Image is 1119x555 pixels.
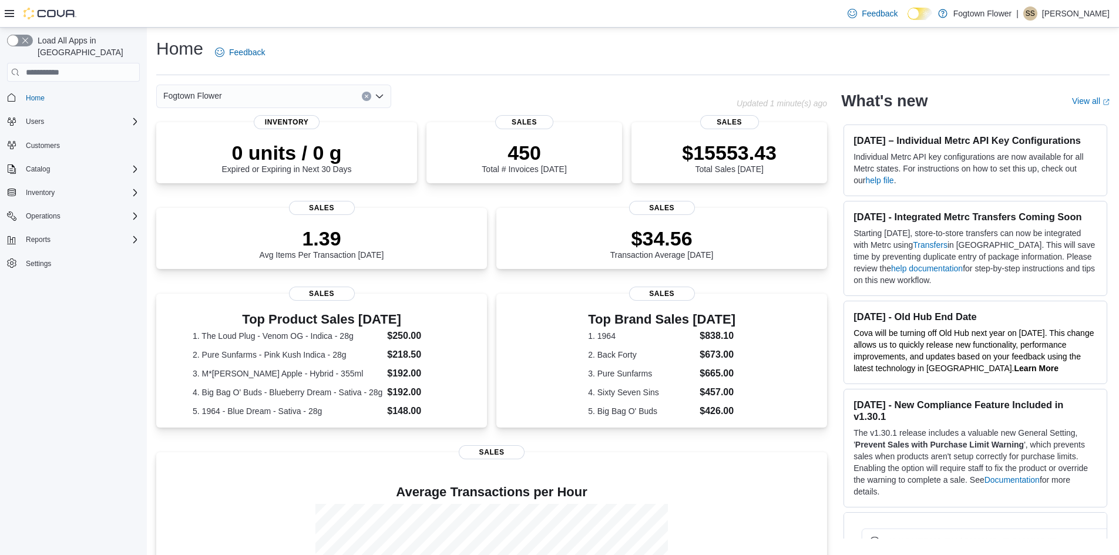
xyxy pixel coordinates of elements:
[193,330,382,342] dt: 1. The Loud Plug - Venom OG - Indica - 28g
[1014,364,1058,373] a: Learn More
[21,186,59,200] button: Inventory
[26,93,45,103] span: Home
[289,287,355,301] span: Sales
[21,115,49,129] button: Users
[163,89,222,103] span: Fogtown Flower
[1016,6,1019,21] p: |
[222,141,352,174] div: Expired or Expiring in Next 30 Days
[21,91,49,105] a: Home
[21,139,65,153] a: Customers
[1023,6,1037,21] div: Sina Sabetghadam
[1042,6,1110,21] p: [PERSON_NAME]
[1072,96,1110,106] a: View allExternal link
[610,227,714,250] p: $34.56
[482,141,566,174] div: Total # Invoices [DATE]
[2,231,145,248] button: Reports
[21,162,55,176] button: Catalog
[26,188,55,197] span: Inventory
[1026,6,1035,21] span: SS
[2,184,145,201] button: Inventory
[260,227,384,260] div: Avg Items Per Transaction [DATE]
[853,427,1097,497] p: The v1.30.1 release includes a valuable new General Setting, ' ', which prevents sales when produ...
[853,211,1097,223] h3: [DATE] - Integrated Metrc Transfers Coming Soon
[841,92,928,110] h2: What's new
[495,115,554,129] span: Sales
[21,162,140,176] span: Catalog
[21,138,140,153] span: Customers
[21,115,140,129] span: Users
[193,312,451,327] h3: Top Product Sales [DATE]
[843,2,902,25] a: Feedback
[21,186,140,200] span: Inventory
[21,257,56,271] a: Settings
[2,255,145,272] button: Settings
[387,404,451,418] dd: $148.00
[387,348,451,362] dd: $218.50
[588,312,735,327] h3: Top Brand Sales [DATE]
[260,227,384,250] p: 1.39
[26,141,60,150] span: Customers
[21,209,140,223] span: Operations
[853,328,1094,373] span: Cova will be turning off Old Hub next year on [DATE]. This change allows us to quickly release ne...
[193,405,382,417] dt: 5. 1964 - Blue Dream - Sativa - 28g
[289,201,355,215] span: Sales
[629,287,695,301] span: Sales
[387,385,451,399] dd: $192.00
[908,8,932,20] input: Dark Mode
[26,164,50,174] span: Catalog
[700,329,735,343] dd: $838.10
[700,385,735,399] dd: $457.00
[375,92,384,101] button: Open list of options
[193,368,382,379] dt: 3. M*[PERSON_NAME] Apple - Hybrid - 355ml
[588,368,695,379] dt: 3. Pure Sunfarms
[1103,99,1110,106] svg: External link
[21,256,140,271] span: Settings
[229,46,265,58] span: Feedback
[700,348,735,362] dd: $673.00
[254,115,320,129] span: Inventory
[387,329,451,343] dd: $250.00
[853,134,1097,146] h3: [DATE] – Individual Metrc API Key Configurations
[21,90,140,105] span: Home
[26,117,44,126] span: Users
[23,8,76,19] img: Cova
[2,161,145,177] button: Catalog
[865,176,893,185] a: help file
[33,35,140,58] span: Load All Apps in [GEOGRAPHIC_DATA]
[853,311,1097,322] h3: [DATE] - Old Hub End Date
[2,113,145,130] button: Users
[953,6,1012,21] p: Fogtown Flower
[26,235,51,244] span: Reports
[913,240,947,250] a: Transfers
[26,211,61,221] span: Operations
[682,141,777,164] p: $15553.43
[26,259,51,268] span: Settings
[853,227,1097,286] p: Starting [DATE], store-to-store transfers can now be integrated with Metrc using in [GEOGRAPHIC_D...
[862,8,898,19] span: Feedback
[193,386,382,398] dt: 4. Big Bag O' Buds - Blueberry Dream - Sativa - 28g
[166,485,818,499] h4: Average Transactions per Hour
[7,84,140,302] nav: Complex example
[700,115,759,129] span: Sales
[588,349,695,361] dt: 2. Back Forty
[588,405,695,417] dt: 5. Big Bag O' Buds
[2,137,145,154] button: Customers
[156,37,203,60] h1: Home
[193,349,382,361] dt: 2. Pure Sunfarms - Pink Kush Indica - 28g
[459,445,525,459] span: Sales
[700,366,735,381] dd: $665.00
[984,475,1040,485] a: Documentation
[21,233,55,247] button: Reports
[482,141,566,164] p: 450
[2,208,145,224] button: Operations
[700,404,735,418] dd: $426.00
[891,264,963,273] a: help documentation
[21,233,140,247] span: Reports
[588,386,695,398] dt: 4. Sixty Seven Sins
[362,92,371,101] button: Clear input
[682,141,777,174] div: Total Sales [DATE]
[222,141,352,164] p: 0 units / 0 g
[2,89,145,106] button: Home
